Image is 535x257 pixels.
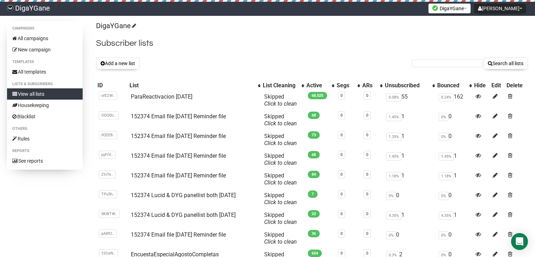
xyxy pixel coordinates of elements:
[96,81,128,90] th: ID: No sort applied, sorting is disabled
[383,189,436,209] td: 0
[264,152,297,166] span: Skipped
[474,82,489,89] div: Hide
[491,82,503,89] div: Edit
[99,230,117,238] span: pA892..
[7,88,83,100] a: View all lists
[131,212,236,218] a: 152374 Lucid & DYG panellist both [DATE]
[340,192,343,196] a: 0
[436,90,473,110] td: 162
[131,172,226,179] a: 152374 Email file [DATE] Reminder file
[386,192,396,200] span: 0%
[362,82,376,89] div: ARs
[437,82,466,89] div: Bounced
[131,152,226,159] a: 152374 Email file [DATE] Reminder file
[96,37,528,50] h2: Subscriber lists
[264,192,297,206] span: Skipped
[340,251,343,256] a: 0
[385,82,429,89] div: Unsubscribed
[131,113,226,120] a: 152374 Email file [DATE] Reminder file
[436,169,473,189] td: 1
[7,100,83,111] a: Housekeeping
[337,82,354,89] div: Segs
[305,81,335,90] th: Active: No sort applied, activate to apply an ascending sort
[386,133,401,141] span: 1.35%
[511,233,528,250] div: Open Intercom Messenger
[383,90,436,110] td: 55
[340,212,343,216] a: 0
[308,131,320,139] span: 73
[340,113,343,118] a: 0
[340,133,343,137] a: 0
[7,155,83,167] a: See reports
[383,81,436,90] th: Unsubscribed: No sort applied, activate to apply an ascending sort
[366,133,368,137] a: 0
[436,209,473,228] td: 1
[264,238,297,245] a: Click to clean
[383,110,436,130] td: 1
[432,5,438,11] img: favicons
[340,152,343,157] a: 0
[7,33,83,44] a: All campaigns
[340,172,343,177] a: 0
[263,82,298,89] div: List Cleaning
[99,190,117,198] span: TPu5h..
[386,172,401,180] span: 1.18%
[99,92,117,100] span: ofEZW..
[96,57,140,69] button: Add a new list
[386,93,401,101] span: 0.08%
[264,199,297,206] a: Click to clean
[439,152,454,161] span: 1.45%
[436,228,473,248] td: 0
[7,125,83,133] li: Others
[264,219,297,225] a: Click to clean
[366,192,368,196] a: 0
[436,189,473,209] td: 0
[386,212,401,220] span: 4.35%
[383,150,436,169] td: 1
[7,111,83,122] a: Blacklist
[366,113,368,118] a: 0
[439,192,448,200] span: 0%
[474,4,526,13] button: [PERSON_NAME]
[436,150,473,169] td: 1
[264,100,297,107] a: Click to clean
[264,140,297,146] a: Click to clean
[99,210,120,218] span: 0KWTW..
[383,130,436,150] td: 1
[366,251,368,256] a: 0
[264,172,297,186] span: Skipped
[428,4,471,13] button: DigaYGane
[306,82,328,89] div: Active
[264,159,297,166] a: Click to clean
[131,93,192,100] a: ParaReactivacion [DATE]
[340,93,343,98] a: 0
[383,169,436,189] td: 1
[7,147,83,155] li: Reports
[366,212,368,216] a: 0
[7,5,13,11] img: f83b26b47af82e482c948364ee7c1d9c
[264,113,297,127] span: Skipped
[439,93,454,101] span: 0.24%
[99,111,119,119] span: ODQBc..
[131,231,226,238] a: 152374 Email file [DATE] Reminder file
[490,81,505,90] th: Edit: No sort applied, sorting is disabled
[439,231,448,239] span: 0%
[264,212,297,225] span: Skipped
[439,113,448,121] span: 0%
[383,209,436,228] td: 1
[505,81,528,90] th: Delete: No sort applied, sorting is disabled
[308,112,320,119] span: 68
[383,228,436,248] td: 0
[7,24,83,33] li: Campaigns
[436,81,473,90] th: Bounced: No sort applied, activate to apply an ascending sort
[264,133,297,146] span: Skipped
[264,179,297,186] a: Click to clean
[131,133,226,139] a: 152374 Email file [DATE] Reminder file
[99,170,116,178] span: ZtvTe..
[439,212,454,220] span: 4.35%
[308,171,320,178] span: 84
[308,210,320,218] span: 22
[340,231,343,236] a: 0
[264,120,297,127] a: Click to clean
[264,93,297,107] span: Skipped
